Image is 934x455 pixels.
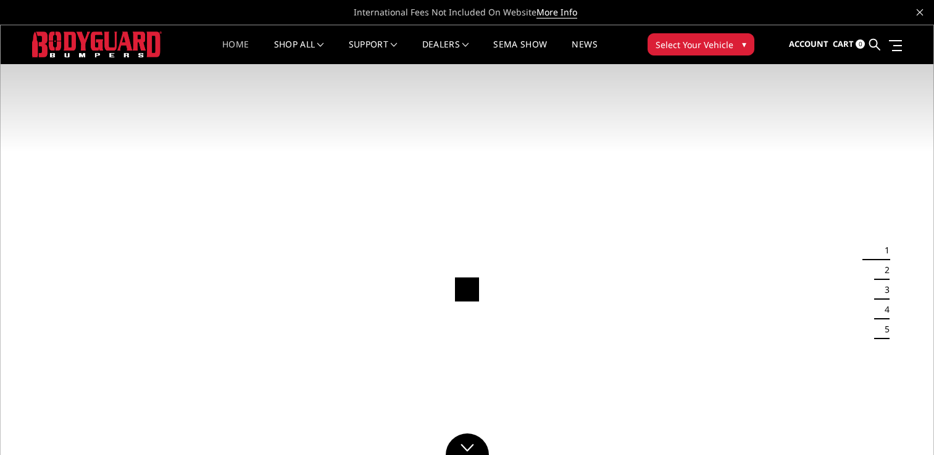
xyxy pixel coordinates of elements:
[648,33,754,55] button: Select Your Vehicle
[877,240,890,260] button: 1 of 5
[877,319,890,339] button: 5 of 5
[222,40,249,64] a: Home
[877,280,890,300] button: 3 of 5
[446,433,489,455] a: Click to Down
[789,38,828,49] span: Account
[789,28,828,61] a: Account
[833,38,854,49] span: Cart
[656,38,733,51] span: Select Your Vehicle
[877,300,890,319] button: 4 of 5
[32,31,162,57] img: BODYGUARD BUMPERS
[572,40,597,64] a: News
[856,39,865,49] span: 0
[833,28,865,61] a: Cart 0
[742,38,746,51] span: ▾
[536,6,577,18] a: More Info
[493,40,547,64] a: SEMA Show
[422,40,469,64] a: Dealers
[349,40,398,64] a: Support
[274,40,324,64] a: shop all
[877,260,890,280] button: 2 of 5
